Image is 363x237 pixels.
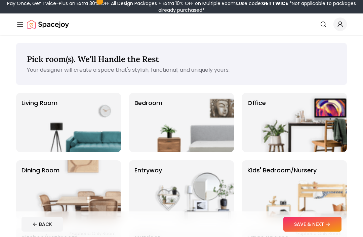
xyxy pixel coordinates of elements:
img: Living Room [35,93,121,152]
span: Pick room(s). We'll Handle the Rest [27,54,159,64]
button: SAVE & NEXT [283,217,341,232]
img: Bedroom [148,93,234,152]
p: Office [247,98,266,147]
img: Spacejoy Logo [27,18,69,31]
p: entryway [134,166,162,214]
img: Office [261,93,347,152]
button: BACK [22,217,63,232]
p: Living Room [22,98,57,147]
a: Spacejoy [27,18,69,31]
p: Kids' Bedroom/Nursery [247,166,317,214]
nav: Global [16,13,347,35]
p: Your designer will create a space that's stylish, functional, and uniquely yours. [27,66,336,74]
img: Dining Room [35,160,121,219]
img: Kids' Bedroom/Nursery [261,160,347,219]
p: Bedroom [134,98,162,147]
p: Dining Room [22,166,59,214]
img: entryway [148,160,234,219]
